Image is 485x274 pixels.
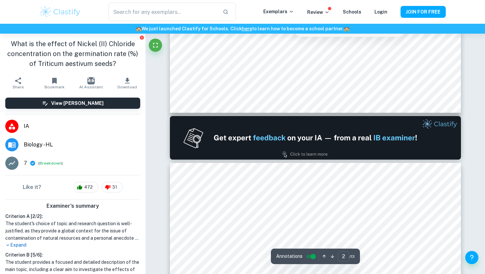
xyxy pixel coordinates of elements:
[139,35,144,40] button: Report issue
[136,26,142,31] span: 🏫
[74,182,98,193] div: 472
[73,74,109,92] button: AI Assistant
[3,202,143,210] h6: Examiner's summary
[374,9,387,15] a: Login
[87,77,95,84] img: AI Assistant
[39,5,81,18] img: Clastify logo
[170,116,461,160] img: Ad
[343,9,361,15] a: Schools
[117,85,137,89] span: Download
[51,100,104,107] h6: View [PERSON_NAME]
[24,141,140,149] span: Biology - HL
[263,8,294,15] p: Exemplars
[109,3,217,21] input: Search for any exemplars...
[276,253,303,260] span: Annotations
[401,6,446,18] button: JOIN FOR FREE
[465,251,478,264] button: Help and Feedback
[109,74,145,92] button: Download
[81,184,96,191] span: 472
[349,254,355,259] span: / 13
[13,85,24,89] span: Share
[40,160,61,166] button: Breakdown
[5,213,140,220] h6: Criterion A [ 2 / 2 ]:
[5,39,140,69] h1: What is the effect of Nickel (II) Chloride concentration on the germination rate (%) of Triticum ...
[38,160,63,167] span: ( )
[23,183,41,191] h6: Like it?
[307,9,330,16] p: Review
[45,85,65,89] span: Bookmark
[109,184,121,191] span: 31
[5,251,140,259] h6: Criterion B [ 5 / 6 ]:
[5,242,140,249] p: Expand
[36,74,73,92] button: Bookmark
[5,220,140,242] h1: The student's choice of topic and research question is well-justified, as they provide a global c...
[79,85,103,89] span: AI Assistant
[344,26,349,31] span: 🏫
[24,122,140,130] span: IA
[149,39,162,52] button: Fullscreen
[24,159,27,167] p: 7
[102,182,123,193] div: 31
[242,26,252,31] a: here
[1,25,484,32] h6: We just launched Clastify for Schools. Click to learn how to become a school partner.
[5,98,140,109] button: View [PERSON_NAME]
